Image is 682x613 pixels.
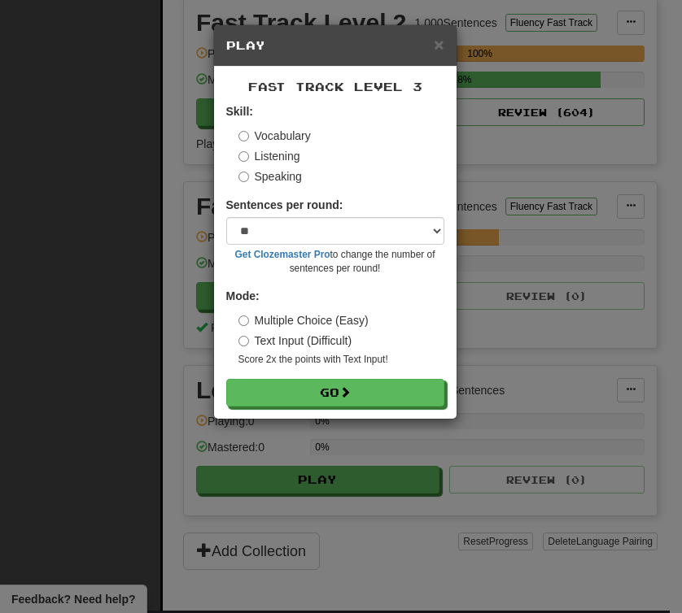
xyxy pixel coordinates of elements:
label: Speaking [238,168,302,185]
small: Score 2x the points with Text Input ! [238,353,444,367]
input: Vocabulary [238,131,249,141]
a: Get Clozemaster Pro [235,249,330,260]
label: Multiple Choice (Easy) [238,312,369,328]
small: to change the number of sentences per round! [226,248,444,276]
input: Listening [238,151,249,162]
input: Multiple Choice (Easy) [238,315,249,326]
span: × [434,35,444,54]
label: Text Input (Difficult) [238,333,352,349]
label: Listening [238,148,300,164]
strong: Skill: [226,105,253,118]
span: Fast Track Level 3 [248,80,422,93]
button: Close [434,36,444,53]
strong: Mode: [226,289,260,302]
input: Text Input (Difficult) [238,336,249,346]
input: Speaking [238,172,249,182]
label: Sentences per round: [226,197,343,213]
button: Go [226,379,444,406]
label: Vocabulary [238,128,311,144]
h5: Play [226,37,444,54]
